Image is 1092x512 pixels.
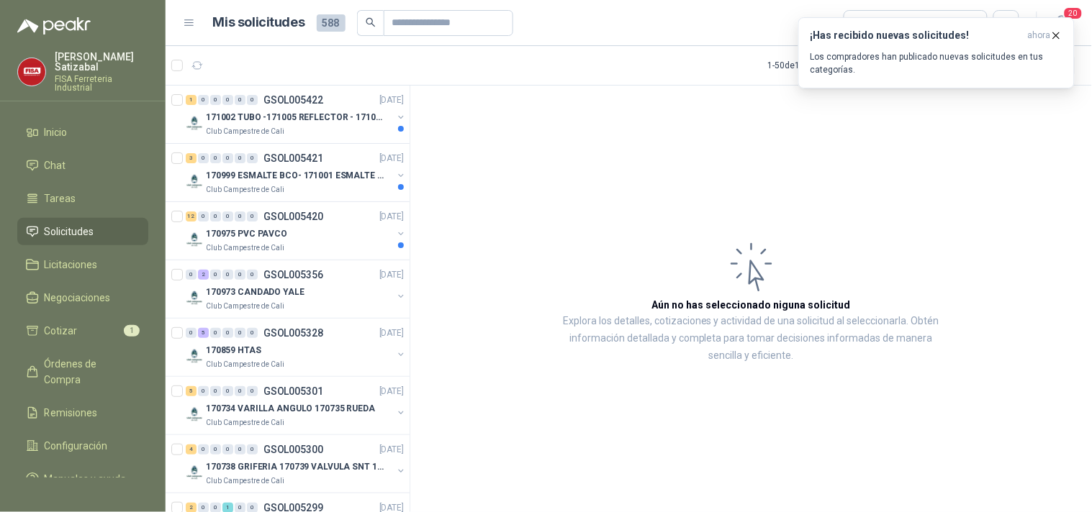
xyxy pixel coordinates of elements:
div: 5 [186,386,197,396]
p: 170973 CANDADO YALE [206,285,304,299]
div: Todas [853,15,883,31]
div: 0 [222,328,233,338]
div: 0 [210,444,221,454]
a: Cotizar1 [17,317,148,344]
span: search [366,17,376,27]
span: 588 [317,14,346,32]
a: Chat [17,152,148,179]
img: Company Logo [186,289,203,306]
div: 0 [198,153,209,163]
a: Remisiones [17,399,148,426]
div: 0 [198,444,209,454]
div: 0 [235,386,245,396]
div: 0 [247,95,258,105]
p: GSOL005422 [263,95,323,105]
h3: ¡Has recibido nuevas solicitudes! [811,29,1022,42]
p: Club Campestre de Cali [206,359,284,370]
a: Configuración [17,432,148,460]
div: 3 [186,153,197,163]
a: 1 0 0 0 0 0 GSOL005422[DATE] Company Logo171002 TUBO -171005 REFLECTOR - 171007 PANELClub Campest... [186,91,407,137]
a: 12 0 0 0 0 0 GSOL005420[DATE] Company Logo170975 PVC PAVCOClub Campestre de Cali [186,208,407,254]
a: Órdenes de Compra [17,350,148,393]
a: 5 0 0 0 0 0 GSOL005301[DATE] Company Logo170734 VARILLA ANGULO 170735 RUEDAClub Campestre de Cali [186,383,407,429]
a: Negociaciones [17,284,148,311]
p: [DATE] [379,210,404,224]
p: Explora los detalles, cotizaciones y actividad de una solicitud al seleccionarla. Obtén informaci... [554,313,948,365]
span: Tareas [45,191,76,206]
div: 12 [186,211,197,221]
span: Inicio [45,124,68,140]
div: 0 [210,270,221,280]
span: Solicitudes [45,224,94,239]
span: ahora [1028,29,1051,42]
p: Club Campestre de Cali [206,242,284,254]
span: Remisiones [45,405,98,421]
span: Cotizar [45,323,78,339]
div: 0 [198,95,209,105]
img: Company Logo [186,173,203,190]
p: Los compradores han publicado nuevas solicitudes en tus categorías. [811,50,1062,76]
div: 2 [198,270,209,280]
a: 3 0 0 0 0 0 GSOL005421[DATE] Company Logo170999 ESMALTE BCO- 171001 ESMALTE GRISClub Campestre de... [186,150,407,196]
p: [DATE] [379,385,404,398]
div: 0 [198,211,209,221]
div: 0 [235,328,245,338]
p: [DATE] [379,443,404,457]
span: Configuración [45,438,108,454]
p: GSOL005421 [263,153,323,163]
div: 0 [247,211,258,221]
p: Club Campestre de Cali [206,417,284,429]
div: 0 [222,153,233,163]
div: 0 [198,386,209,396]
h3: Aún no has seleccionado niguna solicitud [652,297,851,313]
button: 20 [1049,10,1075,36]
p: GSOL005300 [263,444,323,454]
div: 0 [222,95,233,105]
p: GSOL005301 [263,386,323,396]
p: GSOL005328 [263,328,323,338]
a: Inicio [17,119,148,146]
span: Manuales y ayuda [45,471,127,487]
span: Órdenes de Compra [45,356,135,388]
div: 0 [235,444,245,454]
img: Logo peakr [17,17,91,35]
span: Negociaciones [45,290,111,306]
div: 0 [235,211,245,221]
div: 0 [247,153,258,163]
button: ¡Has recibido nuevas solicitudes!ahora Los compradores han publicado nuevas solicitudes en tus ca... [798,17,1075,88]
a: 0 5 0 0 0 0 GSOL005328[DATE] Company Logo170859 HTASClub Campestre de Cali [186,324,407,370]
a: 0 2 0 0 0 0 GSOL005356[DATE] Company Logo170973 CANDADO YALEClub Campestre de Cali [186,266,407,312]
span: 20 [1063,6,1083,20]
div: 1 [186,95,197,105]
img: Company Logo [186,406,203,423]
p: Club Campestre de Cali [206,184,284,196]
p: [DATE] [379,268,404,282]
p: [DATE] [379,326,404,340]
div: 0 [247,444,258,454]
span: Chat [45,157,66,173]
div: 0 [210,153,221,163]
div: 0 [235,270,245,280]
p: 170975 PVC PAVCO [206,227,287,241]
div: 0 [235,153,245,163]
div: 5 [198,328,209,338]
a: Solicitudes [17,218,148,245]
a: Licitaciones [17,251,148,278]
div: 0 [222,386,233,396]
div: 0 [222,211,233,221]
p: 171002 TUBO -171005 REFLECTOR - 171007 PANEL [206,111,385,124]
p: [PERSON_NAME] Satizabal [55,52,148,72]
img: Company Logo [186,114,203,132]
div: 0 [247,328,258,338]
p: GSOL005420 [263,211,323,221]
p: [DATE] [379,93,404,107]
p: 170734 VARILLA ANGULO 170735 RUEDA [206,402,375,416]
div: 0 [210,328,221,338]
p: [DATE] [379,152,404,165]
span: 1 [124,325,140,337]
div: 0 [210,386,221,396]
p: Club Campestre de Cali [206,301,284,312]
a: Manuales y ayuda [17,465,148,493]
div: 4 [186,444,197,454]
p: Club Campestre de Cali [206,475,284,487]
